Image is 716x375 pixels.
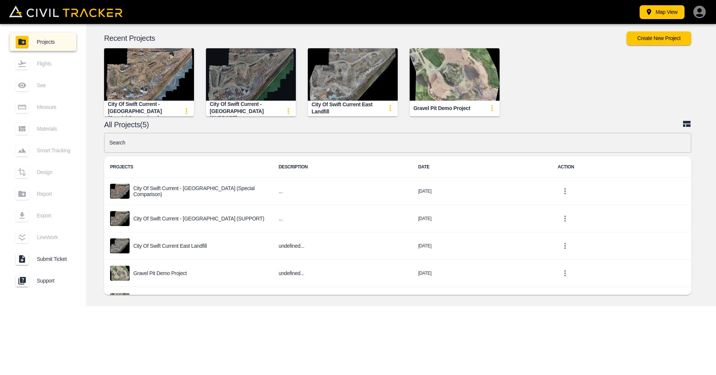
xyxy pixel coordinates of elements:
[281,104,296,119] button: update-card-details
[412,178,552,205] td: [DATE]
[206,48,296,101] img: City of Swift Current - East Landfill (SUPPORT)
[279,241,406,251] h6: undefined...
[413,105,470,112] div: Gravel Pit Demo Project
[279,214,406,223] h6: ...
[412,156,552,178] th: DATE
[552,156,691,178] th: ACTION
[626,31,691,45] button: Create New Project
[279,187,406,196] h6: ...
[104,122,682,128] p: All Projects(5)
[37,256,70,262] span: Submit Ticket
[10,33,76,51] a: Projects
[133,185,267,198] p: City of Swift Current - [GEOGRAPHIC_DATA] (Special Comparison)
[273,156,412,178] th: DESCRIPTION
[110,293,130,308] img: project-image
[104,156,691,314] table: project-list-table
[412,205,552,232] td: [DATE]
[383,101,398,116] button: update-card-details
[412,287,552,314] td: [DATE]
[640,5,685,19] button: Map View
[104,48,194,101] img: City of Swift Current - East Landfill (Special Comparison)
[410,48,500,101] img: Gravel Pit Demo Project
[110,211,130,226] img: project-image
[37,39,70,45] span: Projects
[179,104,194,119] button: update-card-details
[210,101,281,122] div: City of Swift Current - [GEOGRAPHIC_DATA] (SUPPORT)
[108,101,179,122] div: City of Swift Current - [GEOGRAPHIC_DATA] (Special Comparison)
[104,156,273,178] th: PROJECTS
[133,270,187,276] p: Gravel Pit Demo Project
[110,184,130,199] img: project-image
[110,266,130,281] img: project-image
[10,272,76,290] a: Support
[10,250,76,268] a: Submit Ticket
[104,35,626,41] p: Recent Projects
[412,232,552,260] td: [DATE]
[308,48,398,101] img: City of Swift Current East Landfill
[133,216,264,222] p: City of Swift Current - [GEOGRAPHIC_DATA] (SUPPORT)
[412,260,552,287] td: [DATE]
[133,243,207,249] p: City of Swift Current East Landfill
[312,101,383,115] div: City of Swift Current East Landfill
[279,269,406,278] h6: undefined...
[9,6,122,17] img: Civil Tracker
[485,101,500,116] button: update-card-details
[37,278,70,284] span: Support
[110,238,130,253] img: project-image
